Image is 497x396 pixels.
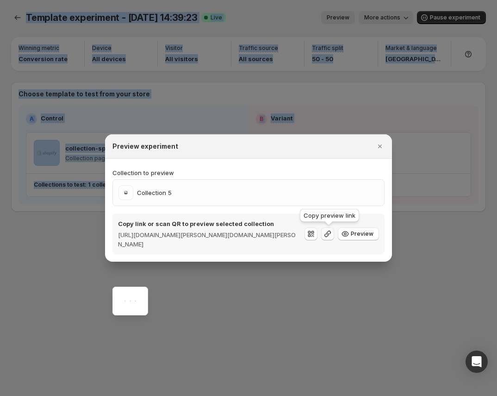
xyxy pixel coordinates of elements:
[373,140,386,153] button: Close
[118,185,133,200] img: Collection 5
[118,219,297,228] p: Copy link or scan QR to preview selected collection
[338,227,379,240] button: Preview
[466,351,488,373] div: Open Intercom Messenger
[118,230,297,249] p: [URL][DOMAIN_NAME][PERSON_NAME][DOMAIN_NAME][PERSON_NAME]
[137,188,172,197] p: Collection 5
[351,230,373,238] span: Preview
[112,142,178,151] h2: Preview experiment
[112,168,385,177] p: Collection to preview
